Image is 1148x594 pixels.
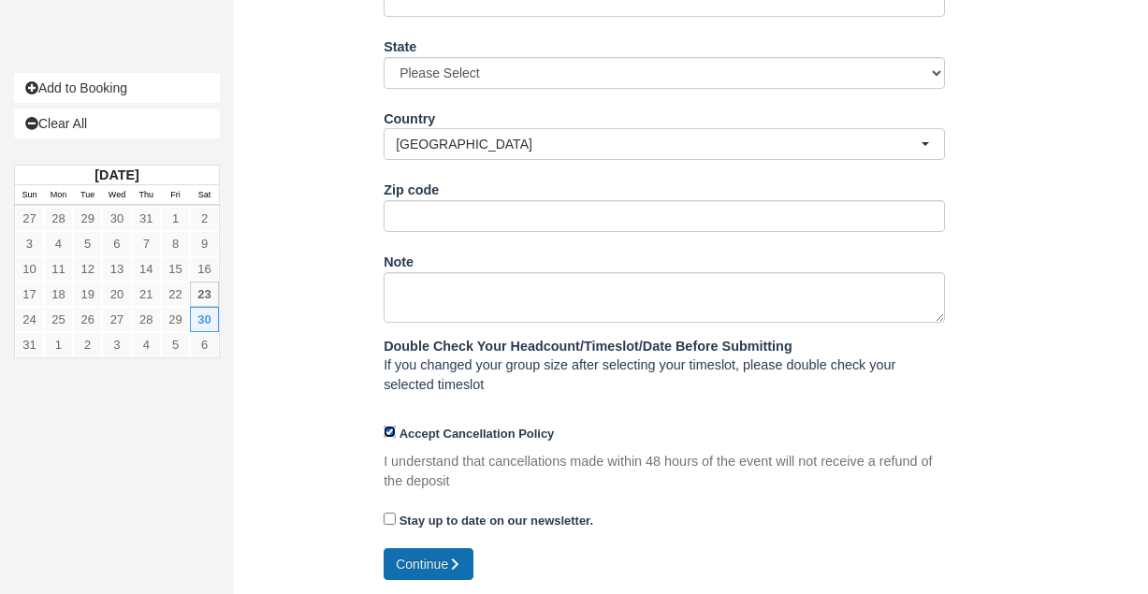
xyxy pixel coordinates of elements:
a: 31 [15,332,44,357]
a: 28 [44,206,73,231]
strong: Accept Cancellation Policy [400,427,555,441]
th: Tue [73,185,102,206]
a: 12 [73,256,102,282]
a: 22 [161,282,190,307]
label: State [384,31,416,57]
strong: [DATE] [94,167,138,182]
a: 3 [102,332,131,357]
a: 23 [190,282,219,307]
a: 11 [44,256,73,282]
a: 28 [132,307,161,332]
th: Thu [132,185,161,206]
a: 5 [161,332,190,357]
a: 30 [190,307,219,332]
p: I understand that cancellations made within 48 hours of the event will not receive a refund of th... [384,452,945,490]
button: Continue [384,548,473,580]
a: Add to Booking [14,73,220,103]
a: 2 [190,206,219,231]
input: Stay up to date on our newsletter. [384,513,396,525]
a: 10 [15,256,44,282]
a: 31 [132,206,161,231]
p: If you changed your group size after selecting your timeslot, please double check your selected t... [384,337,945,395]
a: 7 [132,231,161,256]
a: 9 [190,231,219,256]
a: 25 [44,307,73,332]
a: 6 [190,332,219,357]
label: Country [384,103,435,129]
a: 13 [102,256,131,282]
a: 27 [102,307,131,332]
a: 8 [161,231,190,256]
button: [GEOGRAPHIC_DATA] [384,128,945,160]
th: Sat [190,185,219,206]
a: 18 [44,282,73,307]
a: Clear All [14,109,220,138]
input: Accept Cancellation Policy [384,426,396,438]
select: Please Select [384,57,945,89]
a: 15 [161,256,190,282]
a: 29 [73,206,102,231]
a: 4 [44,231,73,256]
a: 4 [132,332,161,357]
a: 14 [132,256,161,282]
b: Double Check Your Headcount/Timeslot/Date Before Submitting [384,339,792,354]
a: 5 [73,231,102,256]
a: 6 [102,231,131,256]
a: 26 [73,307,102,332]
a: 29 [161,307,190,332]
a: 30 [102,206,131,231]
th: Wed [102,185,131,206]
a: 27 [15,206,44,231]
a: 1 [44,332,73,357]
strong: Stay up to date on our newsletter. [400,514,593,528]
label: Zip code [384,174,439,200]
label: Note [384,246,414,272]
th: Mon [44,185,73,206]
span: [GEOGRAPHIC_DATA] [396,135,921,153]
a: 16 [190,256,219,282]
th: Fri [161,185,190,206]
a: 3 [15,231,44,256]
th: Sun [15,185,44,206]
a: 2 [73,332,102,357]
a: 19 [73,282,102,307]
a: 21 [132,282,161,307]
a: 17 [15,282,44,307]
a: 20 [102,282,131,307]
a: 24 [15,307,44,332]
a: 1 [161,206,190,231]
